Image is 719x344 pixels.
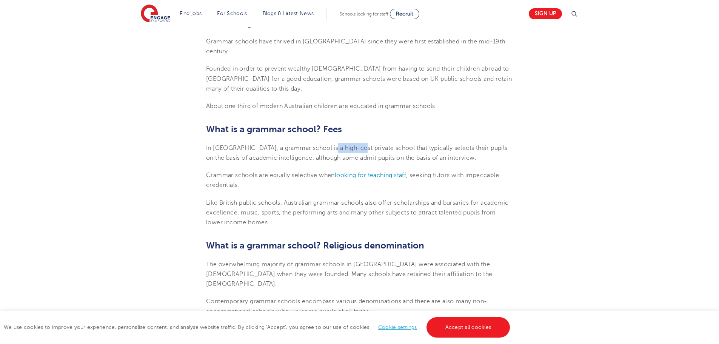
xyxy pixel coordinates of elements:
a: Accept all cookies [426,317,510,338]
span: We use cookies to improve your experience, personalise content, and analyse website traffic. By c... [4,324,512,330]
span: Schools looking for staff [340,11,388,17]
a: For Schools [217,11,247,16]
span: The overwhelming majority of grammar schools in [GEOGRAPHIC_DATA] were associated with the [DEMOG... [206,261,493,288]
span: Grammar schools have thrived in [GEOGRAPHIC_DATA] since they were first established in the mid-19... [206,38,505,55]
a: Sign up [529,8,562,19]
span: In [GEOGRAPHIC_DATA], a grammar school is a high-cost private school that typically selects their... [206,145,508,161]
span: Grammar schools are equally selective when [206,172,335,179]
span: What is a grammar school? Fees [206,124,342,134]
span: Like British public schools, Australian grammar schools also offer scholarships and bursaries for... [206,199,508,226]
span: Founded in order to prevent wealthy [DEMOGRAPHIC_DATA] from having to send their children abroad ... [206,65,512,92]
span: About one third of modern Australian children are educated in grammar schools. [206,103,437,110]
span: What is a grammar school? Religious denomination [206,240,424,251]
span: Contemporary grammar schools encompass various denominations and there are also many non-denomina... [206,298,487,315]
a: Cookie settings [378,324,417,330]
img: Engage Education [141,5,170,23]
a: looking for teaching staff [335,172,406,179]
a: Find jobs [180,11,202,16]
span: Recruit [396,11,413,17]
a: Blogs & Latest News [263,11,314,16]
a: Recruit [390,9,419,19]
span: What is a grammar school in [GEOGRAPHIC_DATA]? [206,17,427,28]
